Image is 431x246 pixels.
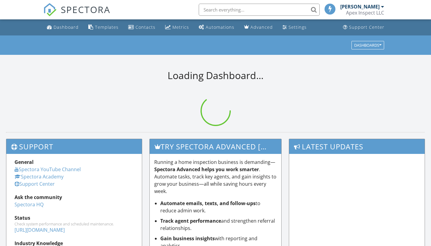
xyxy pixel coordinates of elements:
li: to reduce admin work. [160,200,277,214]
a: SPECTORA [43,8,110,21]
button: Dashboards [351,41,384,49]
div: Metrics [172,24,189,30]
strong: Track agent performance [160,218,221,224]
a: Support Center [341,22,387,33]
div: Apex Inspect LLC [346,10,384,16]
div: Dashboard [54,24,79,30]
a: Contacts [126,22,158,33]
a: Metrics [163,22,191,33]
strong: General [15,159,34,165]
a: Dashboard [44,22,81,33]
li: and strengthen referral relationships. [160,217,277,232]
img: The Best Home Inspection Software - Spectora [43,3,57,16]
div: Support Center [349,24,384,30]
p: Running a home inspection business is demanding— . Automate tasks, track key agents, and gain ins... [154,158,277,195]
h3: Support [6,139,142,154]
div: Templates [95,24,119,30]
a: Automations (Basic) [196,22,237,33]
a: [URL][DOMAIN_NAME] [15,227,65,233]
div: [PERSON_NAME] [340,4,380,10]
strong: Spectora Advanced helps you work smarter [154,166,259,173]
a: Support Center [15,181,55,187]
input: Search everything... [199,4,320,16]
h3: Try spectora advanced [DATE] [150,139,282,154]
div: Dashboards [354,43,381,47]
div: Advanced [250,24,273,30]
div: Status [15,214,134,221]
div: Settings [289,24,307,30]
a: Spectora Academy [15,173,64,180]
div: Automations [206,24,234,30]
a: Spectora HQ [15,201,44,208]
a: Templates [86,22,121,33]
div: Ask the community [15,194,134,201]
a: Settings [280,22,309,33]
div: Check system performance and scheduled maintenance. [15,221,134,226]
h3: Latest Updates [289,139,425,154]
strong: Automate emails, texts, and follow-ups [160,200,256,207]
a: Spectora YouTube Channel [15,166,81,173]
span: SPECTORA [61,3,110,16]
strong: Gain business insights [160,235,215,242]
div: Contacts [136,24,155,30]
a: Advanced [242,22,275,33]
